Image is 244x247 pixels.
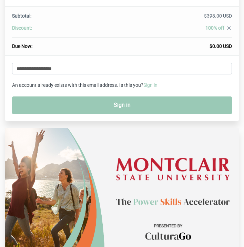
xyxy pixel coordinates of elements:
[12,38,105,50] th: Due Now:
[12,24,105,38] th: Discount:
[205,25,224,31] span: 100% off
[12,13,31,19] span: Subtotal:
[12,96,232,114] a: Sign in
[210,43,232,49] span: $0.00 USD
[226,25,232,31] i: close
[224,25,232,33] a: close
[105,12,232,24] td: $398.00 USD
[143,82,157,88] a: Sign in
[12,81,232,90] p: An account already exists with this email address. Is this you?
